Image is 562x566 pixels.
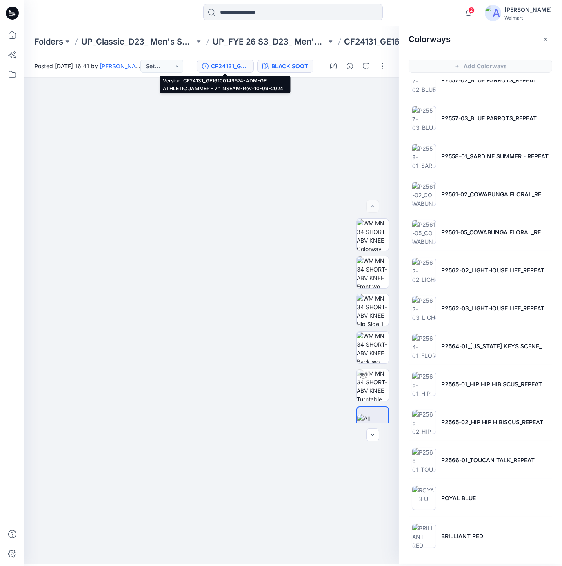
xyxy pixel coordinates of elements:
[357,414,388,431] img: All colorways
[441,494,476,502] p: ROYAL BLUE
[357,369,389,401] img: WM MN 34 SHORT-ABV KNEE Turntable with Avatar
[412,448,436,472] img: P2566-01_TOUCAN TALK_REPEAT
[257,60,313,73] button: BLACK SOOT
[504,15,552,21] div: Walmart
[441,228,549,236] p: P2561-05_COWABUNGA FLORAL_REPEAT
[504,5,552,15] div: [PERSON_NAME]
[441,532,483,540] p: BRILLIANT RED
[357,332,389,363] img: WM MN 34 SHORT-ABV KNEE Back wo Avatar
[412,410,436,434] img: P2565-02_HIP HIP HIBISCUS_REPEAT
[271,62,308,71] div: BLACK SOOT
[100,62,146,69] a: [PERSON_NAME]
[412,144,436,168] img: P2558-01_SARDINE SUMMER - REPEAT
[441,456,535,464] p: P2566-01_TOUCAN TALK_REPEAT
[441,342,549,350] p: P2564-01_[US_STATE] KEYS SCENE_REPEAT
[441,152,549,160] p: P2558-01_SARDINE SUMMER - REPEAT
[441,418,543,426] p: P2565-02_HIP HIP HIBISCUS_REPEAT
[441,304,544,312] p: P2562-03_LIGHTHOUSE LIFE_REPEAT
[412,524,436,548] img: BRILLIANT RED
[441,114,537,123] p: P2557-03_BLUE PARROTS_REPEAT
[81,36,195,47] a: UP_Classic_D23_ Men's Swim
[357,256,389,288] img: WM MN 34 SHORT-ABV KNEE Front wo Avatar
[357,294,389,326] img: WM MN 34 SHORT-ABV KNEE Hip Side 1 wo Avatar
[468,7,475,13] span: 2
[343,60,356,73] button: Details
[412,106,436,130] img: P2557-03_BLUE PARROTS_REPEAT
[8,198,416,564] img: eyJhbGciOiJIUzI1NiIsImtpZCI6IjAiLCJzbHQiOiJzZXMiLCJ0eXAiOiJKV1QifQ.eyJkYXRhIjp7InR5cGUiOiJzdG9yYW...
[485,5,501,21] img: avatar
[412,296,436,320] img: P2562-03_LIGHTHOUSE LIFE_REPEAT
[441,380,542,388] p: P2565-01_HIP HIP HIBISCUS_REPEAT
[441,266,544,274] p: P2562-02_LIGHTHOUSE LIFE_REPEAT
[412,486,436,510] img: ROYAL BLUE
[412,334,436,358] img: P2564-01_FLORIDA KEYS SCENE_REPEAT
[357,219,389,251] img: WM MN 34 SHORT-ABV KNEE Colorway wo Avatar
[409,34,451,44] h2: Colorways
[197,60,254,73] button: CF24131_GE16100149574-ADM-GE ATHLETIC JAMMER - 7” INSEAM-Rev-10-09-2024
[441,190,549,198] p: P2561-02_COWABUNGA FLORAL_REPEAT
[211,62,249,71] div: CF24131_GE16100149574-ADM-GE ATHLETIC JAMMER - 7” INSEAM-Rev-10-09-2024
[34,36,63,47] a: Folders
[213,36,326,47] a: UP_FYE 26 S3_D23_ Men's Swim-Classic
[412,258,436,282] img: P2562-02_LIGHTHOUSE LIFE_REPEAT
[412,220,436,244] img: P2561-05_COWABUNGA FLORAL_REPEAT
[412,182,436,206] img: P2561-02_COWABUNGA FLORAL_REPEAT
[34,62,140,70] span: Posted [DATE] 16:41 by
[412,372,436,396] img: P2565-01_HIP HIP HIBISCUS_REPEAT
[344,36,458,47] p: CF24131_GE16100149574-ADM-GE ATHLETIC JAMMER - 7” INSEAM-Rev-10-09-2024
